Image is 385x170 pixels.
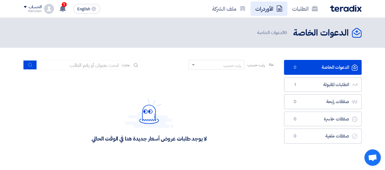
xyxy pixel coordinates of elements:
img: Teradix logo [330,5,362,12]
div: دردشة مفتوحة [364,149,381,166]
a: الأوردرات [250,2,287,16]
span: 1 [62,2,67,7]
div: لا يوجد طلبات عروض أسعار جديدة هنا في الوقت الحالي [92,135,206,142]
a: الدعوات الخاصة0 [284,60,362,75]
span: 0 [292,99,299,105]
span: 0 [292,133,299,139]
span: 1 [292,82,299,88]
h2: الدعوات الخاصة [293,27,349,39]
span: 0 [284,29,287,36]
span: رتب حسب [247,62,265,68]
button: English [73,4,100,14]
span: الدعوات الخاصة [257,29,288,36]
a: الطلبات المقبولة1 [284,77,362,92]
div: رتب حسب [223,62,241,69]
div: Nermeen [24,9,42,13]
a: صفقات رابحة0 [284,94,362,109]
a: صفقات ملغية0 [284,129,362,144]
span: 0 [292,64,299,71]
span: English [77,7,90,11]
input: ابحث بعنوان أو رقم الطلب [37,61,122,70]
a: ملف الشركة [207,2,250,16]
div: الحساب [29,5,42,10]
span: بحث [122,62,130,68]
a: الطلبات [287,2,323,16]
img: Hello [125,98,173,128]
img: profile_test.png [44,4,54,14]
a: صفقات خاسرة0 [284,112,362,127]
span: 0 [292,116,299,122]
